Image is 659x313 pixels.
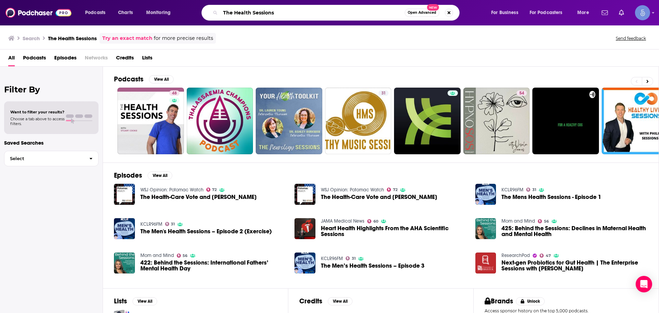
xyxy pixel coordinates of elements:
span: 72 [212,188,217,191]
img: The Health-Care Vote and Jeff Sessions [114,184,135,205]
h2: Lists [114,297,127,305]
a: Charts [114,7,137,18]
button: Unlock [516,297,545,305]
img: User Profile [635,5,650,20]
img: The Men’s Health Sessions – Episode 3 [294,253,315,273]
button: open menu [486,7,527,18]
a: Mom and Mind [140,253,174,258]
a: WSJ Opinion: Potomac Watch [140,187,204,193]
a: 422: Behind the Sessions: International Fathers’ Mental Health Day [140,260,287,271]
button: View All [148,171,172,180]
a: Next-gen Probiotics for Gut Health | The Enterprise Sessions with Jenny Bailey [501,260,648,271]
span: Monitoring [146,8,171,18]
span: 31 [352,257,356,260]
button: View All [328,297,352,305]
a: The Health-Care Vote and Jeff Sessions [321,194,437,200]
h2: Credits [299,297,322,305]
img: The Health-Care Vote and Jeff Sessions [294,184,315,205]
img: 422: Behind the Sessions: International Fathers’ Mental Health Day [114,253,135,273]
a: ResearchPod [501,253,530,258]
span: Charts [118,8,133,18]
span: Heart Health Highlights From the AHA Scientific Sessions [321,225,467,237]
a: Mom and Mind [501,218,535,224]
img: Podchaser - Follow, Share and Rate Podcasts [5,6,71,19]
span: 60 [373,220,378,223]
a: Show notifications dropdown [616,7,627,19]
p: Saved Searches [4,139,99,146]
a: JAMA Medical News [321,218,365,224]
a: 54 [517,90,527,96]
span: Next-gen Probiotics for Gut Health | The Enterprise Sessions with [PERSON_NAME] [501,260,648,271]
img: Next-gen Probiotics for Gut Health | The Enterprise Sessions with Jenny Bailey [475,253,496,273]
span: 31 [171,223,175,226]
img: Heart Health Highlights From the AHA Scientific Sessions [294,218,315,239]
div: Search podcasts, credits, & more... [208,5,466,21]
a: 54 [463,88,530,154]
img: 425: Behind the Sessions: Declines in Maternal Health and Mental Health [475,218,496,239]
a: ListsView All [114,297,157,305]
button: Open AdvancedNew [405,9,439,17]
h2: Podcasts [114,75,143,83]
a: EpisodesView All [114,171,172,180]
h3: Search [23,35,40,42]
a: 31 [165,222,175,226]
span: Networks [85,52,108,66]
a: The Health-Care Vote and Jeff Sessions [140,194,257,200]
a: Episodes [54,52,77,66]
img: The Men's Health Sessions – Episode 2 (Exercise) [114,218,135,239]
h2: Episodes [114,171,142,180]
button: open menu [80,7,114,18]
span: Want to filter your results? [10,110,65,114]
button: Send feedback [614,35,648,41]
button: open menu [141,7,180,18]
span: The Health-Care Vote and [PERSON_NAME] [321,194,437,200]
span: 31 [532,188,536,191]
button: View All [149,75,174,83]
a: KCLR96FM [501,187,523,193]
span: 56 [183,254,187,257]
a: Credits [116,52,134,66]
button: open menu [573,7,598,18]
span: For Business [491,8,518,18]
h2: Filter By [4,85,99,94]
a: 31 [325,88,392,154]
a: 425: Behind the Sessions: Declines in Maternal Health and Mental Health [501,225,648,237]
span: For Podcasters [530,8,563,18]
a: Show notifications dropdown [599,7,611,19]
a: 31 [346,256,356,260]
a: 48 [117,88,184,154]
a: WSJ Opinion: Potomac Watch [321,187,384,193]
a: The Men’s Health Sessions – Episode 3 [321,263,425,269]
a: 72 [206,188,217,192]
span: 54 [519,90,524,97]
a: The Men's Health Sessions – Episode 2 (Exercise) [140,228,272,234]
a: 31 [526,188,536,192]
a: 56 [177,254,188,258]
span: Podcasts [85,8,105,18]
a: 56 [538,219,549,223]
span: Logged in as Spiral5-G1 [635,5,650,20]
a: The Mens Health Sessions - Episode 1 [501,194,601,200]
span: 72 [393,188,397,191]
button: Show profile menu [635,5,650,20]
span: Podcasts [23,52,46,66]
a: All [8,52,15,66]
span: New [427,4,439,11]
a: CreditsView All [299,297,352,305]
a: 48 [169,90,180,96]
span: for more precise results [154,34,213,42]
span: The Health-Care Vote and [PERSON_NAME] [140,194,257,200]
img: The Mens Health Sessions - Episode 1 [475,184,496,205]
